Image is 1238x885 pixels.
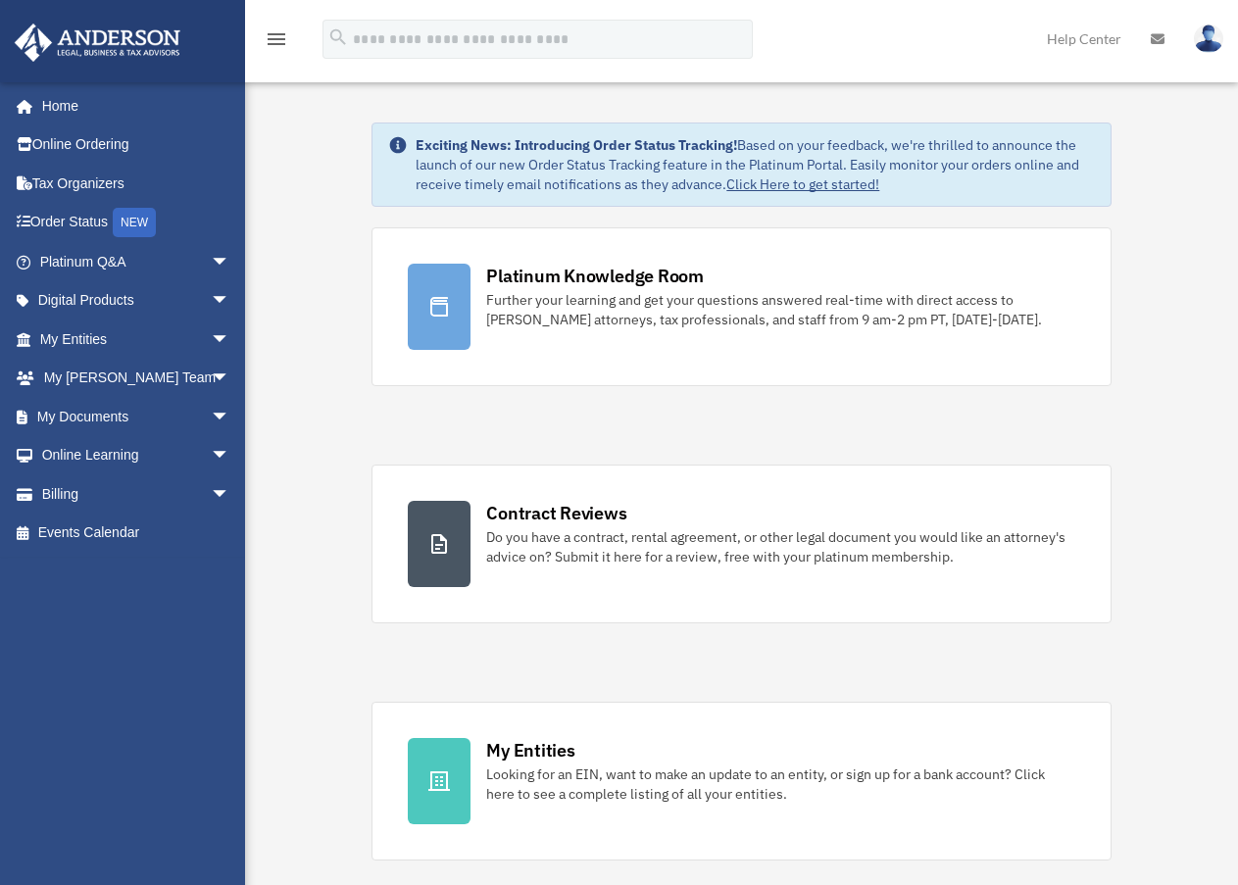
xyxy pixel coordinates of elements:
span: arrow_drop_down [211,359,250,399]
span: arrow_drop_down [211,397,250,437]
a: My Documentsarrow_drop_down [14,397,260,436]
a: Billingarrow_drop_down [14,474,260,514]
img: Anderson Advisors Platinum Portal [9,24,186,62]
span: arrow_drop_down [211,436,250,476]
strong: Exciting News: Introducing Order Status Tracking! [416,136,737,154]
a: Platinum Knowledge Room Further your learning and get your questions answered real-time with dire... [371,227,1111,386]
a: Tax Organizers [14,164,260,203]
div: NEW [113,208,156,237]
div: Further your learning and get your questions answered real-time with direct access to [PERSON_NAM... [486,290,1074,329]
img: User Pic [1194,25,1223,53]
div: Based on your feedback, we're thrilled to announce the launch of our new Order Status Tracking fe... [416,135,1094,194]
div: Contract Reviews [486,501,626,525]
a: My Entitiesarrow_drop_down [14,320,260,359]
div: Looking for an EIN, want to make an update to an entity, or sign up for a bank account? Click her... [486,764,1074,804]
a: Home [14,86,250,125]
a: Order StatusNEW [14,203,260,243]
a: My Entities Looking for an EIN, want to make an update to an entity, or sign up for a bank accoun... [371,702,1111,860]
div: Platinum Knowledge Room [486,264,704,288]
a: Online Learningarrow_drop_down [14,436,260,475]
span: arrow_drop_down [211,281,250,321]
span: arrow_drop_down [211,474,250,515]
a: menu [265,34,288,51]
a: Online Ordering [14,125,260,165]
i: search [327,26,349,48]
span: arrow_drop_down [211,320,250,360]
a: Digital Productsarrow_drop_down [14,281,260,320]
a: Events Calendar [14,514,260,553]
a: Platinum Q&Aarrow_drop_down [14,242,260,281]
i: menu [265,27,288,51]
div: Do you have a contract, rental agreement, or other legal document you would like an attorney's ad... [486,527,1074,566]
a: Contract Reviews Do you have a contract, rental agreement, or other legal document you would like... [371,465,1111,623]
span: arrow_drop_down [211,242,250,282]
div: My Entities [486,738,574,762]
a: My [PERSON_NAME] Teamarrow_drop_down [14,359,260,398]
a: Click Here to get started! [726,175,879,193]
